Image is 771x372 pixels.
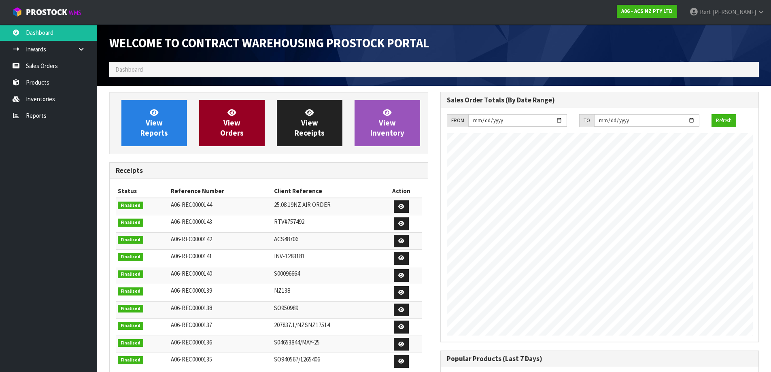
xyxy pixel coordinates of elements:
span: View Orders [220,108,244,138]
span: 25.08.19NZ AIR ORDER [274,201,331,208]
span: Finalised [118,305,143,313]
img: cube-alt.png [12,7,22,17]
span: Finalised [118,219,143,227]
h3: Receipts [116,167,422,174]
a: ViewReceipts [277,100,342,146]
span: ACS48706 [274,235,298,243]
strong: A06 - ACS NZ PTY LTD [621,8,673,15]
span: Finalised [118,253,143,261]
span: S04653844/MAY-25 [274,338,320,346]
span: SO950989 [274,304,298,312]
span: S00096664 [274,270,300,277]
span: Finalised [118,287,143,295]
span: NZ138 [274,287,290,294]
span: Finalised [118,356,143,364]
span: Finalised [118,322,143,330]
span: Dashboard [115,66,143,73]
span: A06-REC0000138 [171,304,212,312]
span: A06-REC0000135 [171,355,212,363]
span: View Reports [140,108,168,138]
span: A06-REC0000137 [171,321,212,329]
span: INV-1283181 [274,252,305,260]
span: Welcome to Contract Warehousing ProStock Portal [109,35,429,51]
span: A06-REC0000136 [171,338,212,346]
span: Bart [700,8,711,16]
small: WMS [69,9,81,17]
span: [PERSON_NAME] [712,8,756,16]
a: ViewReports [121,100,187,146]
span: Finalised [118,270,143,278]
h3: Popular Products (Last 7 Days) [447,355,753,363]
button: Refresh [712,114,736,127]
span: View Receipts [295,108,325,138]
span: ProStock [26,7,67,17]
span: A06-REC0000143 [171,218,212,225]
span: SO940567/1265406 [274,355,320,363]
span: A06-REC0000144 [171,201,212,208]
span: A06-REC0000139 [171,287,212,294]
span: A06-REC0000142 [171,235,212,243]
span: Finalised [118,236,143,244]
div: TO [579,114,594,127]
a: ViewOrders [199,100,265,146]
th: Client Reference [272,185,381,198]
a: ViewInventory [355,100,420,146]
span: A06-REC0000140 [171,270,212,277]
h3: Sales Order Totals (By Date Range) [447,96,753,104]
th: Action [381,185,421,198]
span: Finalised [118,339,143,347]
div: FROM [447,114,468,127]
span: A06-REC0000141 [171,252,212,260]
th: Status [116,185,169,198]
span: RTV#757492 [274,218,304,225]
span: 207837.1/NZSNZ17514 [274,321,330,329]
span: Finalised [118,202,143,210]
th: Reference Number [169,185,272,198]
span: View Inventory [370,108,404,138]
